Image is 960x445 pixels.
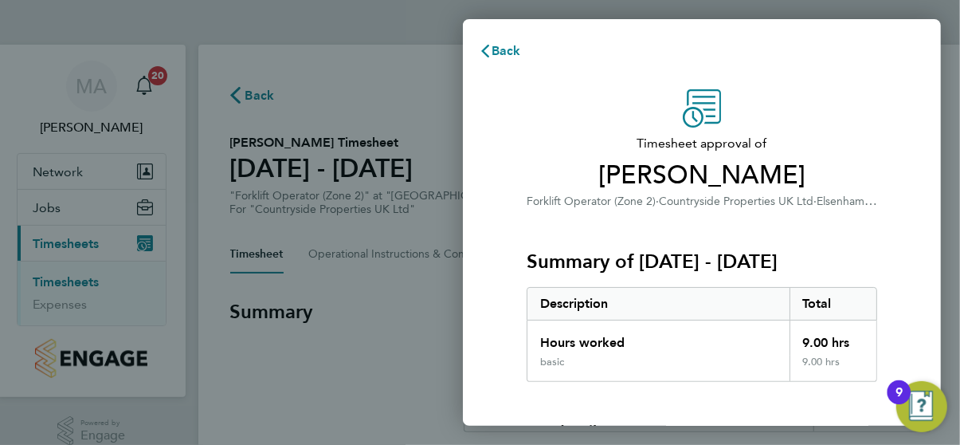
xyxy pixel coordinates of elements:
span: Back [492,43,521,58]
div: Description [527,288,790,320]
span: Forklift Operator (Zone 2) [527,195,656,208]
div: Summary of 18 - 24 Aug 2025 [527,287,877,382]
div: Total [790,288,877,320]
h3: Summary of [DATE] - [DATE] [527,249,877,274]
div: 9 [895,392,903,413]
button: Open Resource Center, 9 new notifications [896,381,947,432]
h4: PO details [527,420,604,443]
button: Back [463,35,537,67]
span: · [656,195,659,208]
span: [PERSON_NAME] [527,159,877,191]
div: 9.00 hrs [790,321,877,356]
div: basic [540,356,564,368]
span: Timesheet approval of [527,134,877,153]
a: Edit [852,422,877,441]
span: Edit [852,423,877,439]
span: · [813,195,817,208]
span: Countryside Properties UK Ltd [659,195,813,208]
div: Hours worked [527,321,790,356]
div: 9.00 hrs [790,356,877,381]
